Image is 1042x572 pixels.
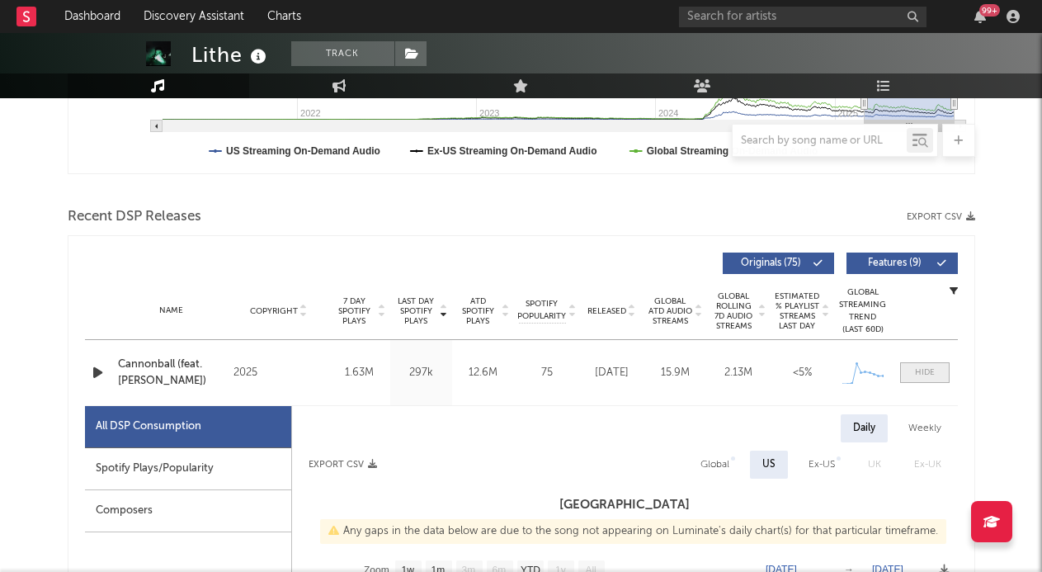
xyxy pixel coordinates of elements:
div: Ex-US [809,455,835,475]
span: Features ( 9 ) [857,258,933,268]
div: All DSP Consumption [96,417,201,437]
div: Weekly [896,414,954,442]
span: Estimated % Playlist Streams Last Day [775,291,820,331]
div: Name [118,305,226,317]
span: Global ATD Audio Streams [648,296,693,326]
div: All DSP Consumption [85,406,291,448]
button: Features(9) [846,253,958,274]
button: Track [291,41,394,66]
div: 75 [518,365,576,381]
div: Any gaps in the data below are due to the song not appearing on Luminate's daily chart(s) for tha... [320,519,946,544]
div: 297k [394,365,448,381]
div: Global Streaming Trend (Last 60D) [838,286,888,336]
div: 1.63M [332,365,386,381]
div: 2025 [233,363,323,383]
div: 12.6M [456,365,510,381]
span: Originals ( 75 ) [733,258,809,268]
span: Global Rolling 7D Audio Streams [711,291,757,331]
div: <5% [775,365,830,381]
span: Released [587,306,626,316]
button: Export CSV [309,460,377,470]
span: Spotify Popularity [517,298,566,323]
div: 99 + [979,4,1000,17]
div: 15.9M [648,365,703,381]
input: Search for artists [679,7,926,27]
span: Last Day Spotify Plays [394,296,438,326]
span: Recent DSP Releases [68,207,201,227]
div: Composers [85,490,291,532]
button: Export CSV [907,212,975,222]
div: Global [700,455,729,475]
div: Daily [841,414,888,442]
div: Lithe [191,41,271,69]
a: Cannonball (feat. [PERSON_NAME]) [118,357,226,389]
span: Copyright [250,306,298,316]
span: ATD Spotify Plays [456,296,500,326]
div: 2.13M [711,365,766,381]
div: Spotify Plays/Popularity [85,448,291,490]
span: 7 Day Spotify Plays [332,296,376,326]
div: [DATE] [584,365,639,381]
div: US [762,455,776,475]
h3: [GEOGRAPHIC_DATA] [292,495,958,515]
button: 99+ [974,10,986,23]
button: Originals(75) [723,253,834,274]
input: Search by song name or URL [733,135,907,148]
